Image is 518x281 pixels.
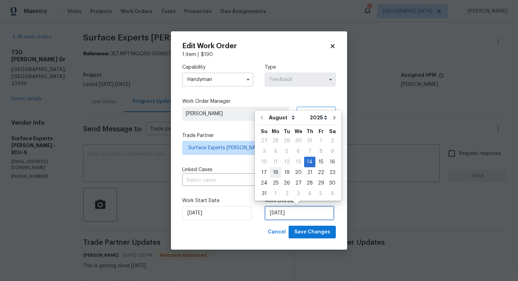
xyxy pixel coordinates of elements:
abbr: Monday [272,129,279,134]
div: Wed Aug 20 2025 [292,167,304,178]
div: Thu Aug 14 2025 [304,157,315,167]
div: Wed Aug 27 2025 [292,178,304,188]
div: 5 [281,146,292,156]
div: Thu Aug 07 2025 [304,146,315,157]
div: 4 [304,189,315,199]
div: Tue Aug 12 2025 [281,157,292,167]
div: Thu Aug 21 2025 [304,167,315,178]
div: 6 [292,146,304,156]
div: 16 [327,157,338,167]
input: Select cases [182,175,316,186]
span: Assign [303,110,320,117]
abbr: Tuesday [284,129,290,134]
div: 29 [281,136,292,146]
div: Wed Aug 06 2025 [292,146,304,157]
div: 30 [292,136,304,146]
div: 4 [270,146,281,156]
div: Sun Aug 31 2025 [258,188,270,199]
h2: Edit Work Order [182,43,329,50]
abbr: Wednesday [295,129,302,134]
div: 19 [281,168,292,177]
label: Work Start Date [182,197,253,204]
div: 31 [258,189,270,199]
div: Fri Aug 29 2025 [315,178,327,188]
div: Tue Jul 29 2025 [281,136,292,146]
abbr: Saturday [329,129,336,134]
div: 5 [315,189,327,199]
div: 7 [304,146,315,156]
span: Cancel [268,228,286,237]
button: Show options [326,75,335,84]
div: 15 [315,157,327,167]
div: Mon Aug 18 2025 [270,167,281,178]
div: 1 [315,136,327,146]
abbr: Friday [319,129,323,134]
div: Sat Aug 02 2025 [327,136,338,146]
input: Select... [265,73,336,87]
select: Month [267,112,308,123]
button: Go to next month [329,111,340,125]
div: 23 [327,168,338,177]
div: Fri Sep 05 2025 [315,188,327,199]
abbr: Thursday [307,129,313,134]
span: Linked Cases [182,166,212,173]
button: Show options [244,75,252,84]
label: Type [265,64,336,71]
div: Mon Aug 25 2025 [270,178,281,188]
div: 14 [304,157,315,167]
abbr: Sunday [261,129,267,134]
div: 22 [315,168,327,177]
div: 26 [281,178,292,188]
span: [PERSON_NAME] [186,110,285,117]
button: Go to previous month [257,111,267,125]
div: Sun Aug 03 2025 [258,146,270,157]
div: 25 [270,178,281,188]
div: Tue Aug 05 2025 [281,146,292,157]
button: Save Changes [289,226,336,239]
div: 27 [292,178,304,188]
label: Trade Partner [182,132,336,139]
div: 8 [315,146,327,156]
div: 2 [327,136,338,146]
div: 27 [258,136,270,146]
div: Tue Aug 19 2025 [281,167,292,178]
div: 3 [292,189,304,199]
div: Fri Aug 08 2025 [315,146,327,157]
div: Wed Aug 13 2025 [292,157,304,167]
div: Sat Aug 23 2025 [327,167,338,178]
div: Fri Aug 15 2025 [315,157,327,167]
div: 17 [258,168,270,177]
div: 20 [292,168,304,177]
div: Sun Aug 24 2025 [258,178,270,188]
div: Mon Jul 28 2025 [270,136,281,146]
button: Cancel [265,226,289,239]
input: M/D/YYYY [182,206,252,220]
div: Sun Aug 10 2025 [258,157,270,167]
div: Sat Aug 16 2025 [327,157,338,167]
div: Mon Sep 01 2025 [270,188,281,199]
div: Sat Aug 30 2025 [327,178,338,188]
input: M/D/YYYY [265,206,334,220]
div: Mon Aug 11 2025 [270,157,281,167]
div: 31 [304,136,315,146]
div: 1 [270,189,281,199]
span: Save Changes [294,228,330,237]
div: 2 [281,189,292,199]
label: Work Order Manager [182,98,336,105]
div: Thu Sep 04 2025 [304,188,315,199]
div: 28 [304,178,315,188]
div: 6 [327,189,338,199]
div: 28 [270,136,281,146]
div: Sun Aug 17 2025 [258,167,270,178]
div: 13 [292,157,304,167]
span: Surface Experts [PERSON_NAME] - RDU-S [188,144,320,151]
div: Thu Aug 28 2025 [304,178,315,188]
div: Fri Aug 01 2025 [315,136,327,146]
div: Sat Aug 09 2025 [327,146,338,157]
div: 9 [327,146,338,156]
label: Capability [182,64,253,71]
div: 1 item | [182,51,336,58]
div: Wed Jul 30 2025 [292,136,304,146]
div: Sat Sep 06 2025 [327,188,338,199]
div: Thu Jul 31 2025 [304,136,315,146]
